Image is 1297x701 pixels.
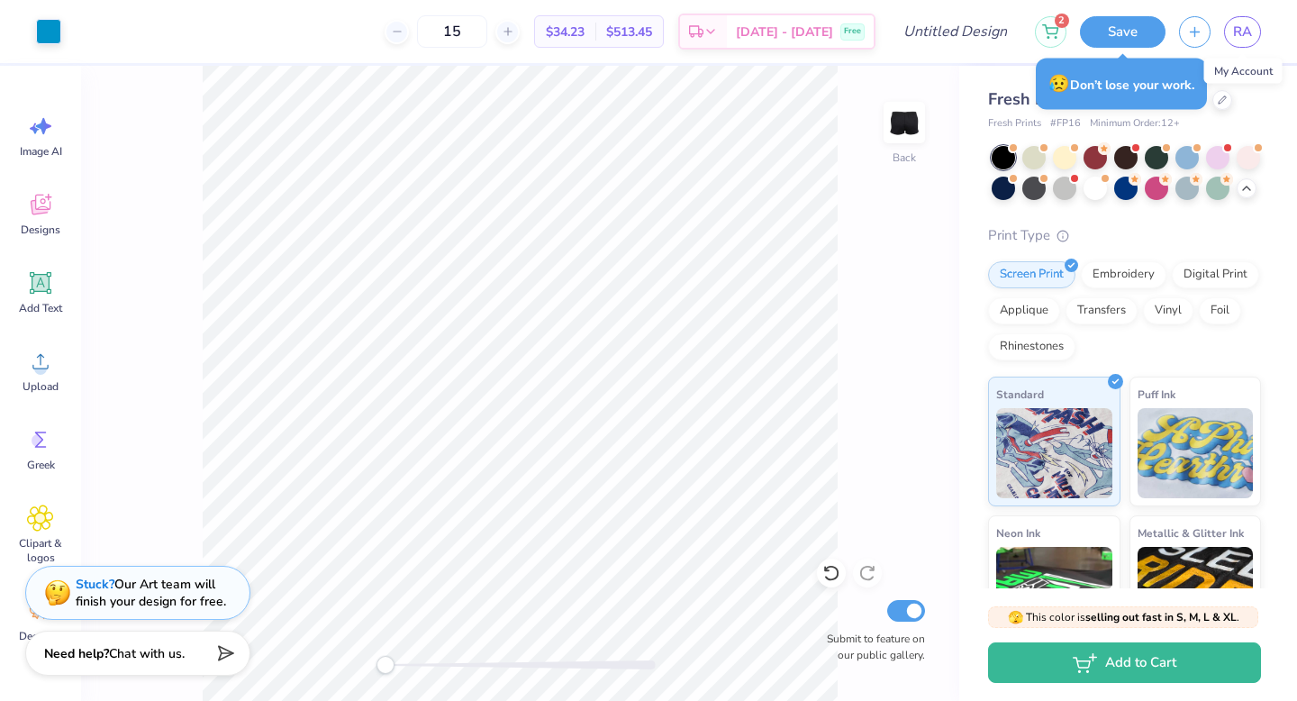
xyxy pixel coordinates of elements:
[1055,14,1069,28] span: 2
[1138,547,1254,637] img: Metallic & Glitter Ink
[20,144,62,159] span: Image AI
[996,408,1112,498] img: Standard
[44,645,109,662] strong: Need help?
[844,25,861,38] span: Free
[1090,116,1180,132] span: Minimum Order: 12 +
[1081,261,1166,288] div: Embroidery
[19,629,62,643] span: Decorate
[1172,261,1259,288] div: Digital Print
[606,23,652,41] span: $513.45
[1224,16,1261,48] a: RA
[1008,609,1239,625] span: This color is .
[1233,22,1252,42] span: RA
[1048,72,1070,96] span: 😥
[1085,610,1237,624] strong: selling out fast in S, M, L & XL
[817,631,925,663] label: Submit to feature on our public gallery.
[1008,609,1023,626] span: 🫣
[76,576,226,610] div: Our Art team will finish your design for free.
[1138,385,1175,404] span: Puff Ink
[988,225,1261,246] div: Print Type
[1143,297,1193,324] div: Vinyl
[1036,59,1207,110] div: Don’t lose your work.
[1066,297,1138,324] div: Transfers
[109,645,185,662] span: Chat with us.
[988,642,1261,683] button: Add to Cart
[1199,297,1241,324] div: Foil
[1204,59,1283,84] div: My Account
[376,656,395,674] div: Accessibility label
[886,105,922,141] img: Back
[546,23,585,41] span: $34.23
[1080,16,1165,48] button: Save
[996,385,1044,404] span: Standard
[11,536,70,565] span: Clipart & logos
[996,547,1112,637] img: Neon Ink
[27,458,55,472] span: Greek
[988,297,1060,324] div: Applique
[1138,523,1244,542] span: Metallic & Glitter Ink
[988,116,1041,132] span: Fresh Prints
[893,150,916,166] div: Back
[889,14,1021,50] input: Untitled Design
[996,523,1040,542] span: Neon Ink
[19,301,62,315] span: Add Text
[1035,16,1066,48] button: 2
[1050,116,1081,132] span: # FP16
[21,223,60,237] span: Designs
[417,15,487,48] input: – –
[988,333,1075,360] div: Rhinestones
[23,379,59,394] span: Upload
[76,576,114,593] strong: Stuck?
[988,88,1205,110] span: Fresh Prints Madison Shorts
[988,261,1075,288] div: Screen Print
[736,23,833,41] span: [DATE] - [DATE]
[1138,408,1254,498] img: Puff Ink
